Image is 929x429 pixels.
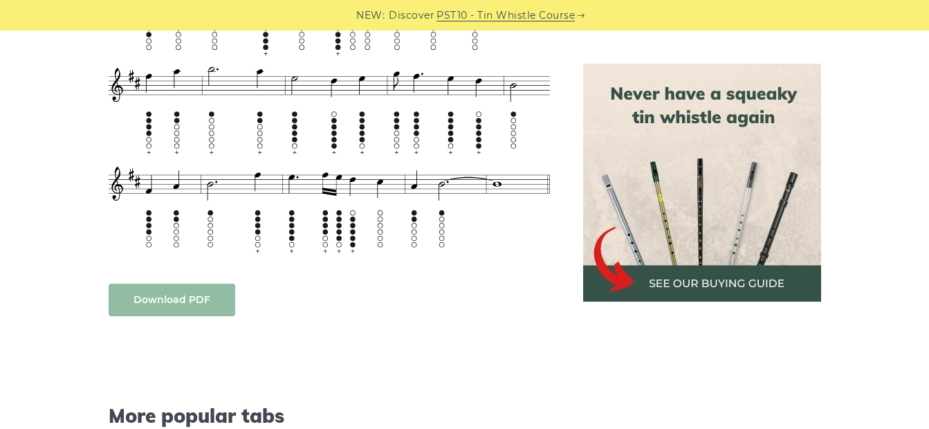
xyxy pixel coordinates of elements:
[583,64,821,302] img: tin whistle buying guide
[109,404,550,428] span: More popular tabs
[356,8,385,24] span: NEW:
[436,8,575,24] a: PST10 - Tin Whistle Course
[109,284,235,316] a: Download PDF
[389,8,434,24] span: Discover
